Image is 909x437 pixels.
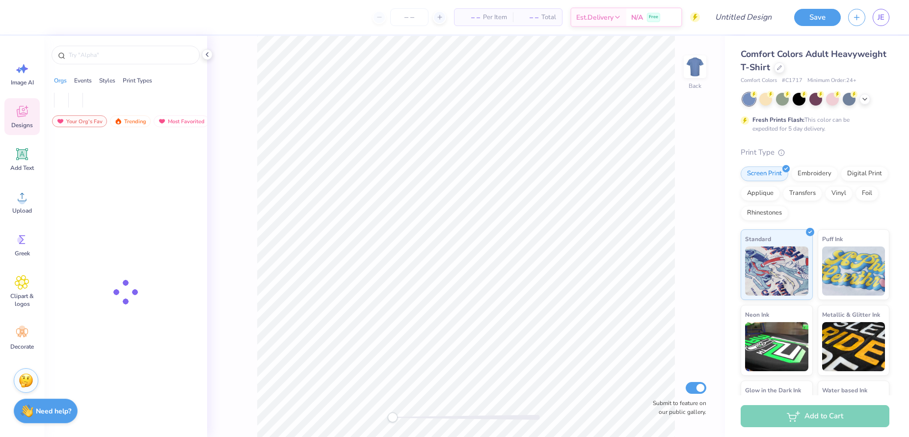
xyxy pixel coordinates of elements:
span: Per Item [483,12,507,23]
label: Submit to feature on our public gallery. [647,399,706,416]
div: Transfers [783,186,822,201]
img: Metallic & Glitter Ink [822,322,885,371]
div: Foil [856,186,879,201]
div: Print Types [123,76,152,85]
img: Puff Ink [822,246,885,296]
input: Untitled Design [707,7,779,27]
span: Glow in the Dark Ink [745,385,801,395]
img: most_fav.gif [56,118,64,125]
span: Neon Ink [745,309,769,320]
span: Image AI [11,79,34,86]
input: Try "Alpha" [68,50,193,60]
span: Decorate [10,343,34,351]
img: Standard [745,246,808,296]
span: Total [541,12,556,23]
span: Designs [11,121,33,129]
a: JE [873,9,889,26]
img: Neon Ink [745,322,808,371]
span: JE [878,12,884,23]
span: Metallic & Glitter Ink [822,309,880,320]
span: – – [460,12,480,23]
div: Accessibility label [388,412,398,422]
span: Clipart & logos [6,292,38,308]
div: Embroidery [791,166,838,181]
img: Back [685,57,705,77]
div: Most Favorited [154,115,209,127]
span: Comfort Colors Adult Heavyweight T-Shirt [741,48,886,73]
span: Water based Ink [822,385,867,395]
span: Minimum Order: 24 + [807,77,856,85]
div: Back [689,82,701,90]
div: Events [74,76,92,85]
input: – – [390,8,428,26]
span: Free [649,14,658,21]
div: Trending [110,115,151,127]
div: Screen Print [741,166,788,181]
span: Comfort Colors [741,77,777,85]
div: Orgs [54,76,67,85]
div: Digital Print [841,166,888,181]
span: Add Text [10,164,34,172]
div: This color can be expedited for 5 day delivery. [752,115,873,133]
img: trending.gif [114,118,122,125]
span: N/A [631,12,643,23]
span: Est. Delivery [576,12,614,23]
div: Vinyl [825,186,853,201]
div: Styles [99,76,115,85]
button: Save [794,9,841,26]
span: # C1717 [782,77,802,85]
div: Rhinestones [741,206,788,220]
span: – – [519,12,538,23]
img: most_fav.gif [158,118,166,125]
span: Puff Ink [822,234,843,244]
strong: Fresh Prints Flash: [752,116,804,124]
div: Applique [741,186,780,201]
span: Upload [12,207,32,215]
div: Your Org's Fav [52,115,107,127]
div: Print Type [741,147,889,158]
span: Greek [15,249,30,257]
strong: Need help? [36,407,71,416]
span: Standard [745,234,771,244]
